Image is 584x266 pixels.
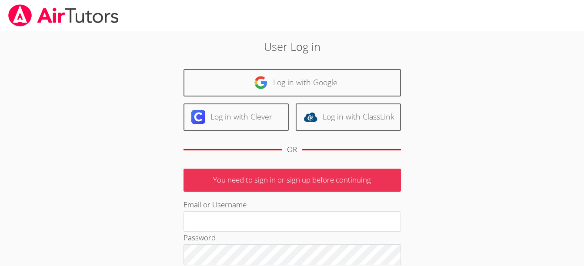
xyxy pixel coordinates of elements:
a: Log in with Clever [184,103,289,131]
img: clever-logo-6eab21bc6e7a338710f1a6ff85c0baf02591cd810cc4098c63d3a4b26e2feb20.svg [191,110,205,124]
label: Email or Username [184,199,247,209]
h2: User Log in [134,38,450,55]
label: Password [184,233,216,243]
img: airtutors_banner-c4298cdbf04f3fff15de1276eac7730deb9818008684d7c2e4769d2f7ddbe033.png [7,4,120,27]
p: You need to sign in or sign up before continuing [184,169,401,192]
img: google-logo-50288ca7cdecda66e5e0955fdab243c47b7ad437acaf1139b6f446037453330a.svg [254,76,268,90]
a: Log in with ClassLink [296,103,401,131]
img: classlink-logo-d6bb404cc1216ec64c9a2012d9dc4662098be43eaf13dc465df04b49fa7ab582.svg [304,110,317,124]
div: OR [287,143,297,156]
a: Log in with Google [184,69,401,96]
